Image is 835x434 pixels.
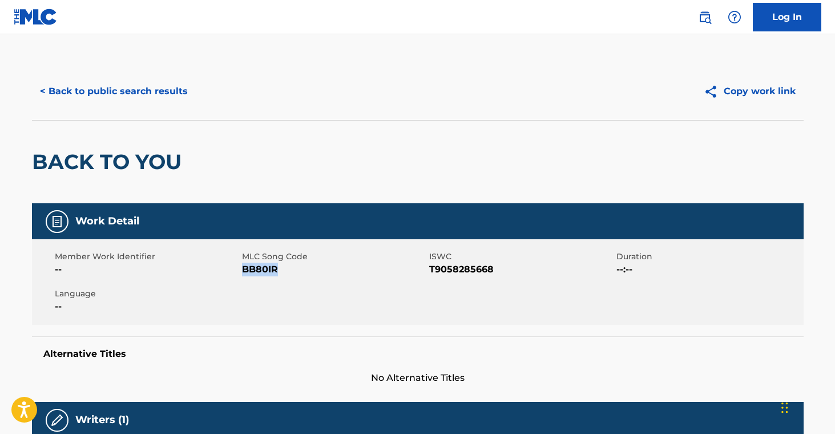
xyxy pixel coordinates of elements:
span: T9058285668 [429,263,614,276]
button: < Back to public search results [32,77,196,106]
span: Duration [616,251,801,263]
iframe: Chat Widget [778,379,835,434]
span: -- [55,300,239,314]
img: search [698,10,712,24]
a: Log In [753,3,821,31]
div: Drag [781,391,788,425]
img: MLC Logo [14,9,58,25]
img: Work Detail [50,215,64,228]
span: BB80IR [242,263,426,276]
h5: Writers (1) [75,413,129,427]
div: Help [723,6,746,29]
img: Copy work link [704,85,724,99]
a: Public Search [693,6,716,29]
span: No Alternative Titles [32,371,804,385]
h2: BACK TO YOU [32,149,187,175]
h5: Alternative Titles [43,348,792,360]
span: -- [55,263,239,276]
span: --:-- [616,263,801,276]
span: ISWC [429,251,614,263]
img: Writers [50,413,64,427]
img: help [728,10,741,24]
button: Copy work link [696,77,804,106]
span: MLC Song Code [242,251,426,263]
span: Member Work Identifier [55,251,239,263]
h5: Work Detail [75,215,139,228]
span: Language [55,288,239,300]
